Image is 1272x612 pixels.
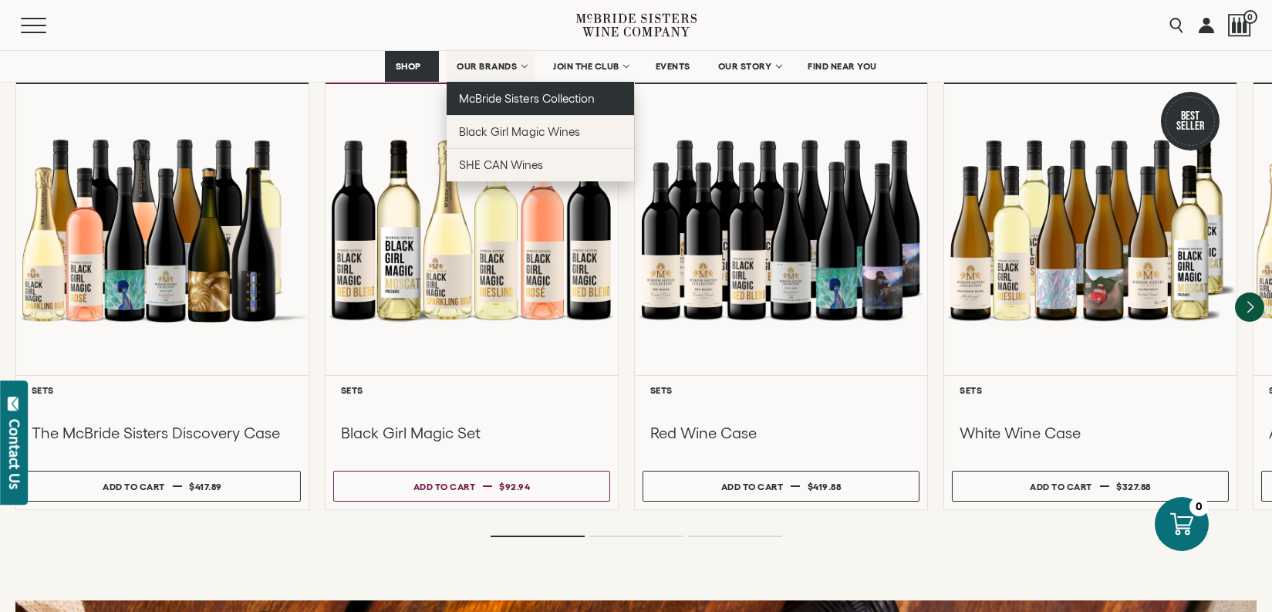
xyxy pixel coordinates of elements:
[808,61,877,72] span: FIND NEAR YOU
[650,423,912,443] h3: Red Wine Case
[21,18,76,33] button: Mobile Menu Trigger
[952,471,1229,502] button: Add to cart $327.88
[457,61,517,72] span: OUR BRANDS
[447,148,634,181] a: SHE CAN Wines
[32,423,293,443] h3: The McBride Sisters Discovery Case
[808,482,842,492] span: $419.88
[189,482,222,492] span: $417.89
[491,536,585,537] li: Page dot 1
[459,158,543,171] span: SHE CAN Wines
[688,536,782,537] li: Page dot 3
[15,75,309,510] a: McBride Sisters Full Set Sets The McBride Sisters Discovery Case Add to cart $417.89
[447,82,634,115] a: McBride Sisters Collection
[1189,497,1209,516] div: 0
[325,75,619,510] a: Black Girl Magic Set Sets Black Girl Magic Set Add to cart $92.94
[341,423,602,443] h3: Black Girl Magic Set
[650,385,912,395] h6: Sets
[447,115,634,148] a: Black Girl Magic Wines
[459,92,595,105] span: McBride Sisters Collection
[589,536,683,537] li: Page dot 2
[32,385,293,395] h6: Sets
[708,51,791,82] a: OUR STORY
[1116,482,1151,492] span: $327.88
[413,475,476,498] div: Add to cart
[553,61,619,72] span: JOIN THE CLUB
[798,51,887,82] a: FIND NEAR YOU
[24,471,301,502] button: Add to cart $417.89
[643,471,919,502] button: Add to cart $419.88
[960,423,1221,443] h3: White Wine Case
[718,61,772,72] span: OUR STORY
[656,61,690,72] span: EVENTS
[543,51,638,82] a: JOIN THE CLUB
[646,51,700,82] a: EVENTS
[459,125,579,138] span: Black Girl Magic Wines
[1243,10,1257,24] span: 0
[447,51,535,82] a: OUR BRANDS
[395,61,421,72] span: SHOP
[385,51,439,82] a: SHOP
[1235,292,1264,322] button: Next
[499,482,530,492] span: $92.94
[960,385,1221,395] h6: Sets
[7,419,22,489] div: Contact Us
[1030,475,1092,498] div: Add to cart
[634,75,928,510] a: Red Wine Case Sets Red Wine Case Add to cart $419.88
[721,475,784,498] div: Add to cart
[103,475,165,498] div: Add to cart
[943,75,1237,510] a: Best Seller White Wine Case Sets White Wine Case Add to cart $327.88
[333,471,610,502] button: Add to cart $92.94
[341,385,602,395] h6: Sets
